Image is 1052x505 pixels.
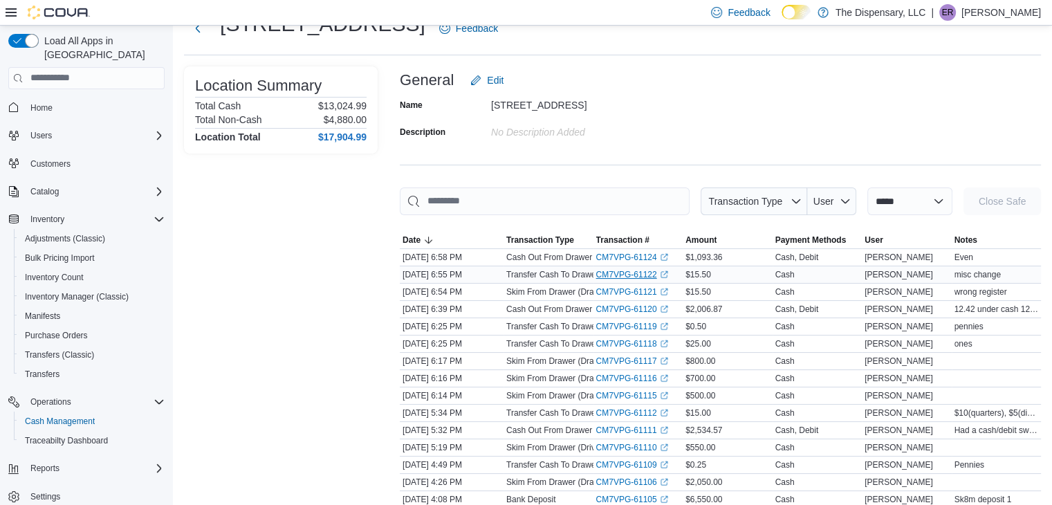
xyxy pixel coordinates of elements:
[19,413,165,430] span: Cash Management
[30,158,71,169] span: Customers
[660,426,668,434] svg: External link
[596,304,668,315] a: CM7VPG-61120External link
[25,156,76,172] a: Customers
[775,304,819,315] div: Cash, Debit
[434,15,504,42] a: Feedback
[39,34,165,62] span: Load All Apps in [GEOGRAPHIC_DATA]
[19,366,65,383] a: Transfers
[400,474,504,490] div: [DATE] 4:26 PM
[400,405,504,421] div: [DATE] 5:34 PM
[400,232,504,248] button: Date
[660,461,668,469] svg: External link
[865,390,933,401] span: [PERSON_NAME]
[596,459,668,470] a: CM7VPG-61109External link
[660,374,668,383] svg: External link
[318,131,367,143] h4: $17,904.99
[3,98,170,118] button: Home
[400,353,504,369] div: [DATE] 6:17 PM
[400,387,504,404] div: [DATE] 6:14 PM
[775,235,847,246] span: Payment Methods
[865,269,933,280] span: [PERSON_NAME]
[865,321,933,332] span: [PERSON_NAME]
[195,131,261,143] h4: Location Total
[25,394,165,410] span: Operations
[836,4,925,21] p: The Dispensary, LLC
[506,304,634,315] p: Cash Out From Drawer (Drawer 4)
[660,392,668,400] svg: External link
[30,186,59,197] span: Catalog
[318,100,367,111] p: $13,024.99
[30,102,53,113] span: Home
[400,284,504,300] div: [DATE] 6:54 PM
[19,347,165,363] span: Transfers (Classic)
[775,459,795,470] div: Cash
[14,287,170,306] button: Inventory Manager (Classic)
[400,249,504,266] div: [DATE] 6:58 PM
[954,494,1012,505] span: Sk8m deposit 1
[19,432,113,449] a: Traceabilty Dashboard
[685,286,711,297] span: $15.50
[25,488,66,505] a: Settings
[400,422,504,439] div: [DATE] 5:32 PM
[961,4,1041,21] p: [PERSON_NAME]
[28,6,90,19] img: Cova
[865,425,933,436] span: [PERSON_NAME]
[19,413,100,430] a: Cash Management
[400,318,504,335] div: [DATE] 6:25 PM
[865,494,933,505] span: [PERSON_NAME]
[25,155,165,172] span: Customers
[775,269,795,280] div: Cash
[782,5,811,19] input: Dark Mode
[14,306,170,326] button: Manifests
[593,232,683,248] button: Transaction #
[25,330,88,341] span: Purchase Orders
[3,154,170,174] button: Customers
[685,321,706,332] span: $0.50
[25,460,65,477] button: Reports
[506,390,617,401] p: Skim From Drawer (Drawer 3)
[25,127,165,144] span: Users
[708,196,782,207] span: Transaction Type
[596,286,668,297] a: CM7VPG-61121External link
[400,301,504,318] div: [DATE] 6:39 PM
[660,409,668,417] svg: External link
[14,248,170,268] button: Bulk Pricing Import
[683,232,773,248] button: Amount
[807,187,856,215] button: User
[30,396,71,407] span: Operations
[195,100,241,111] h6: Total Cash
[456,21,498,35] span: Feedback
[400,187,690,215] input: This is a search bar. As you type, the results lower in the page will automatically filter.
[25,291,129,302] span: Inventory Manager (Classic)
[3,459,170,478] button: Reports
[596,390,668,401] a: CM7VPG-61115External link
[954,286,1007,297] span: wrong register
[596,477,668,488] a: CM7VPG-61106External link
[775,494,795,505] div: Cash
[14,365,170,384] button: Transfers
[19,327,93,344] a: Purchase Orders
[685,269,711,280] span: $15.50
[19,308,165,324] span: Manifests
[660,288,668,296] svg: External link
[865,235,883,246] span: User
[506,373,617,384] p: Skim From Drawer (Drawer 4)
[30,463,59,474] span: Reports
[939,4,956,21] div: Eduardo Rogel
[596,442,668,453] a: CM7VPG-61110External link
[25,460,165,477] span: Reports
[775,477,795,488] div: Cash
[506,494,555,505] p: Bank Deposit
[25,211,165,228] span: Inventory
[660,322,668,331] svg: External link
[25,369,59,380] span: Transfers
[506,269,640,280] p: Transfer Cash To Drawer (Drawer 1)
[25,435,108,446] span: Traceabilty Dashboard
[865,252,933,263] span: [PERSON_NAME]
[25,233,105,244] span: Adjustments (Classic)
[3,392,170,412] button: Operations
[25,211,70,228] button: Inventory
[487,73,504,87] span: Edit
[25,394,77,410] button: Operations
[25,99,165,116] span: Home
